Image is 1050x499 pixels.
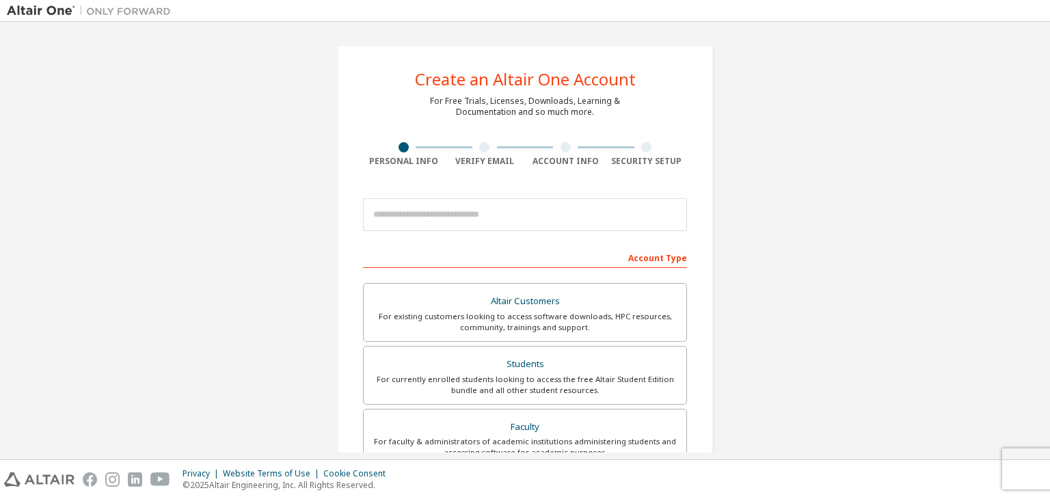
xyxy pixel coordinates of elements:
[7,4,178,18] img: Altair One
[525,156,606,167] div: Account Info
[183,468,223,479] div: Privacy
[363,156,444,167] div: Personal Info
[415,71,636,87] div: Create an Altair One Account
[105,472,120,487] img: instagram.svg
[323,468,394,479] div: Cookie Consent
[372,436,678,458] div: For faculty & administrators of academic institutions administering students and accessing softwa...
[444,156,526,167] div: Verify Email
[372,311,678,333] div: For existing customers looking to access software downloads, HPC resources, community, trainings ...
[83,472,97,487] img: facebook.svg
[363,246,687,268] div: Account Type
[372,374,678,396] div: For currently enrolled students looking to access the free Altair Student Edition bundle and all ...
[223,468,323,479] div: Website Terms of Use
[606,156,688,167] div: Security Setup
[4,472,75,487] img: altair_logo.svg
[183,479,394,491] p: © 2025 Altair Engineering, Inc. All Rights Reserved.
[372,292,678,311] div: Altair Customers
[150,472,170,487] img: youtube.svg
[430,96,620,118] div: For Free Trials, Licenses, Downloads, Learning & Documentation and so much more.
[128,472,142,487] img: linkedin.svg
[372,355,678,374] div: Students
[372,418,678,437] div: Faculty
